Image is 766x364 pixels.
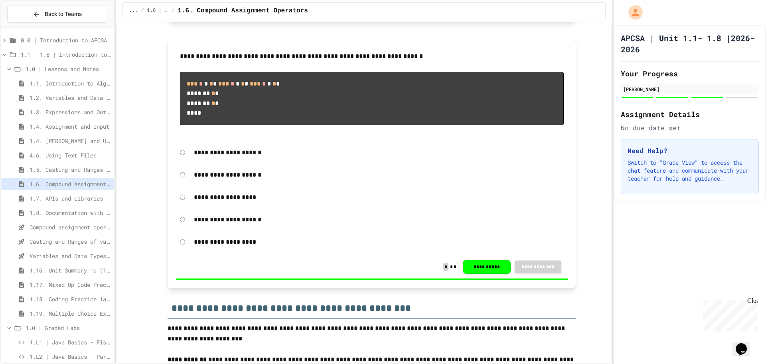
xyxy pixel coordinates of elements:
span: 1.4. [PERSON_NAME] and User Input [30,137,111,145]
span: 1.6. Compound Assignment Operators [30,180,111,188]
span: 1.8. Documentation with Comments and Preconditions [30,209,111,217]
span: Variables and Data Types - Quiz [30,252,111,260]
h2: Assignment Details [621,109,759,120]
span: 1.17. Mixed Up Code Practice 1.1-1.6 [30,280,111,289]
span: 1.6. Compound Assignment Operators [178,6,308,16]
span: 1.18. Coding Practice 1a (1.1-1.6) [30,295,111,303]
span: 1.0 | Lessons and Notes [26,65,111,73]
span: 4.6. Using Text Files [30,151,111,159]
span: / [141,8,144,14]
span: 1.0 | Graded Labs [26,324,111,332]
span: 1.3. Expressions and Output [New] [30,108,111,116]
span: 1.7. APIs and Libraries [30,194,111,203]
span: 0.0 | Introduction to APCSA [21,36,111,44]
span: 1.5. Casting and Ranges of Values [30,165,111,174]
span: Back to Teams [45,10,82,18]
div: [PERSON_NAME] [623,86,756,93]
span: 1.16. Unit Summary 1a (1.1-1.6) [30,266,111,274]
h2: Your Progress [621,68,759,79]
p: Switch to "Grade View" to access the chat feature and communicate with your teacher for help and ... [628,159,752,183]
span: 1.1 - 1.8 | Introduction to Java [21,50,111,59]
div: Chat with us now!Close [3,3,55,51]
span: Casting and Ranges of variables - Quiz [30,237,111,246]
span: Compound assignment operators - Quiz [30,223,111,231]
iframe: chat widget [732,332,758,356]
span: 1.L1 | Java Basics - Fish Lab [30,338,111,346]
div: My Account [620,3,645,22]
span: 1.2. Variables and Data Types [30,93,111,102]
iframe: chat widget [700,297,758,331]
span: 1.0 | Lessons and Notes [147,8,169,14]
h3: Need Help? [628,146,752,155]
span: / [172,8,174,14]
span: 1.4. Assignment and Input [30,122,111,131]
span: 1.1. Introduction to Algorithms, Programming, and Compilers [30,79,111,88]
div: No due date set [621,123,759,133]
span: ... [129,8,138,14]
h1: APCSA | Unit 1.1- 1.8 |2026-2026 [621,32,759,55]
span: 1.19. Multiple Choice Exercises for Unit 1a (1.1-1.6) [30,309,111,318]
span: 1.L2 | Java Basics - Paragraphs Lab [30,352,111,361]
